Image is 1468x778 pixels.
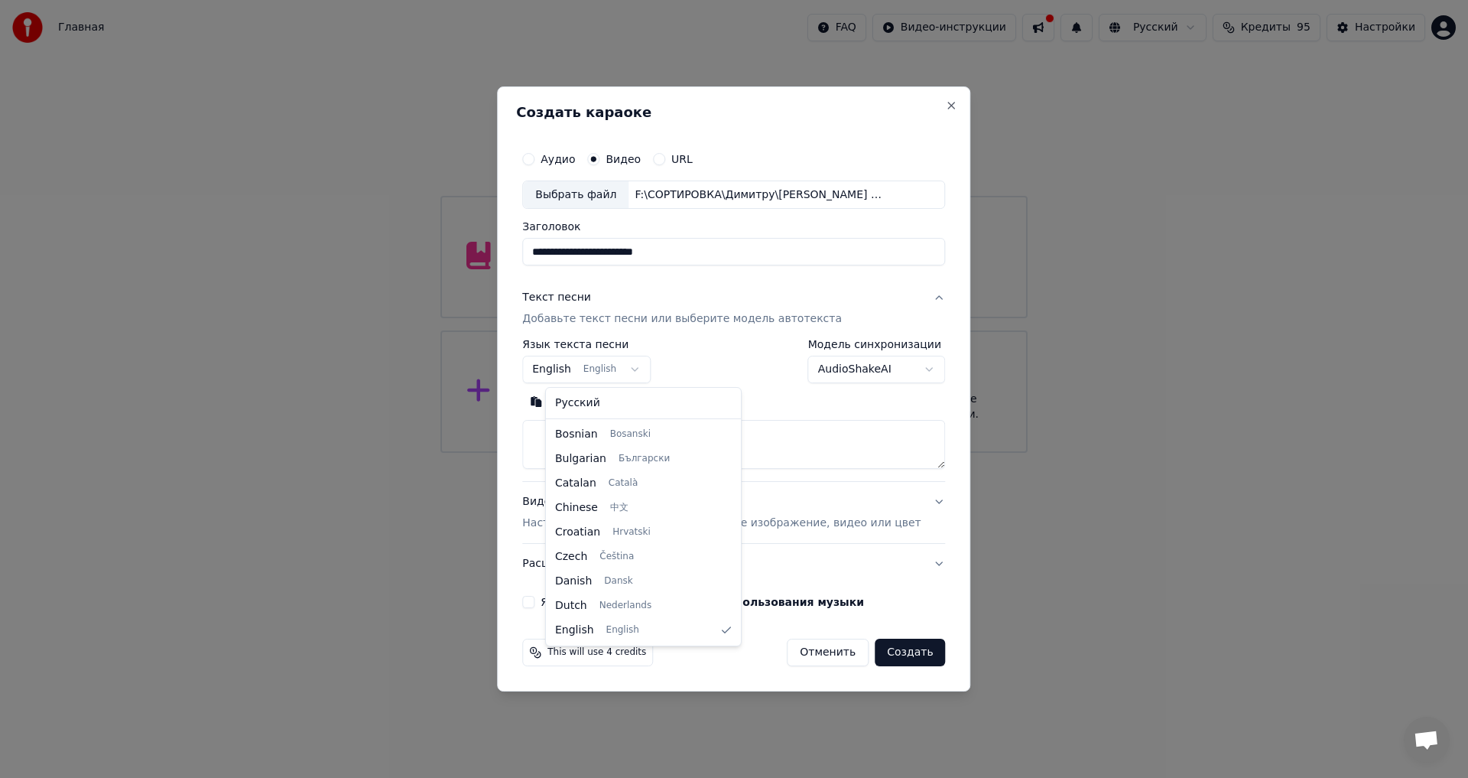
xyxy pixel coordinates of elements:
span: Hrvatski [612,526,651,539]
span: English [606,624,639,636]
span: Catalan [555,476,596,491]
span: Czech [555,549,587,565]
span: Русский [555,396,600,411]
span: Български [619,453,670,465]
span: Croatian [555,525,600,540]
span: Bosnian [555,427,598,442]
span: Català [609,477,638,490]
span: Danish [555,574,592,589]
span: Nederlands [599,600,651,612]
span: English [555,623,594,638]
span: Bulgarian [555,451,606,467]
span: 中文 [610,502,628,514]
span: Bosanski [610,428,651,441]
span: Dansk [604,575,632,588]
span: Chinese [555,500,598,516]
span: Dutch [555,598,587,614]
span: Čeština [599,551,634,563]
